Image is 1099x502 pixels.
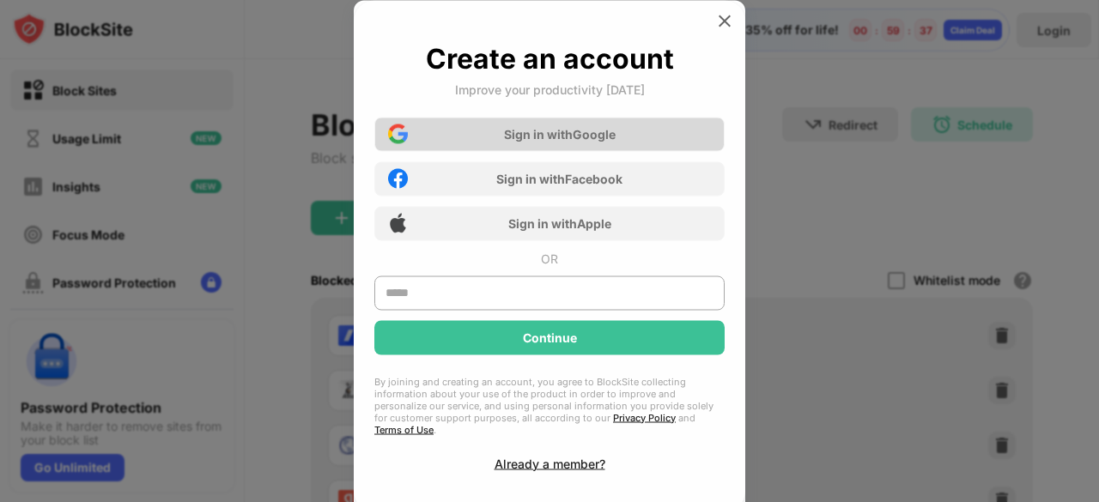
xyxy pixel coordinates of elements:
[374,423,434,435] a: Terms of Use
[388,124,408,144] img: google-icon.png
[455,82,645,96] div: Improve your productivity [DATE]
[613,411,676,423] a: Privacy Policy
[508,216,611,231] div: Sign in with Apple
[388,214,408,233] img: apple-icon.png
[388,169,408,189] img: facebook-icon.png
[541,251,558,265] div: OR
[523,330,577,344] div: Continue
[504,127,616,142] div: Sign in with Google
[496,172,622,186] div: Sign in with Facebook
[426,41,674,75] div: Create an account
[374,375,725,435] div: By joining and creating an account, you agree to BlockSite collecting information about your use ...
[495,456,605,470] div: Already a member?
